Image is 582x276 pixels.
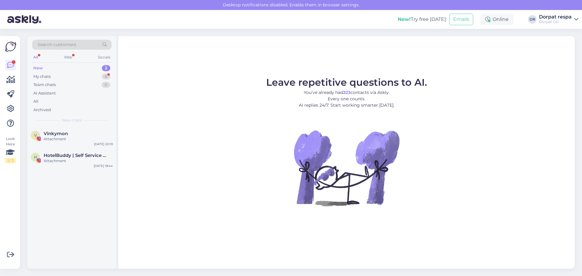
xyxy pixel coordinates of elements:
div: Team chats [33,82,56,88]
div: [DATE] 20:19 [94,142,113,146]
img: Askly Logo [5,41,16,52]
div: [DATE] 18:44 [94,164,113,168]
span: HotelBuddy | Self Service App for Hotel Guests [44,153,107,158]
span: New chats [62,118,82,123]
div: 2 / 3 [5,158,16,163]
div: Online [480,14,513,25]
div: All [32,53,39,61]
div: All [33,98,38,105]
img: No Chat active [292,113,401,222]
div: Attachment [44,136,113,142]
span: Search customers [38,42,76,48]
div: My chats [33,74,51,80]
button: Emails [449,14,473,25]
b: New! [398,16,411,22]
div: Try free [DATE]: [398,16,447,23]
div: Dorpat respa [539,15,572,19]
a: Dorpat respaDorpat OÜ [539,15,578,24]
div: 6 [102,74,110,80]
span: Vinkymon [44,131,68,136]
div: Attachment [44,158,113,164]
b: 323 [343,90,350,95]
div: New [33,65,43,71]
div: Archived [33,107,51,113]
div: DR [528,15,537,24]
span: V [34,133,37,138]
div: Socials [97,53,112,61]
div: Web [63,53,73,61]
div: Dorpat OÜ [539,19,572,24]
span: H [34,155,37,159]
div: 2 [102,65,110,71]
span: Leave repetitive questions to AI. [266,76,427,88]
div: 0 [102,82,110,88]
div: AI Assistant [33,90,56,96]
p: You’ve already had contacts via Askly. Every one counts. AI replies 24/7. Start working smarter [... [266,89,427,108]
div: Look Here [5,136,16,163]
